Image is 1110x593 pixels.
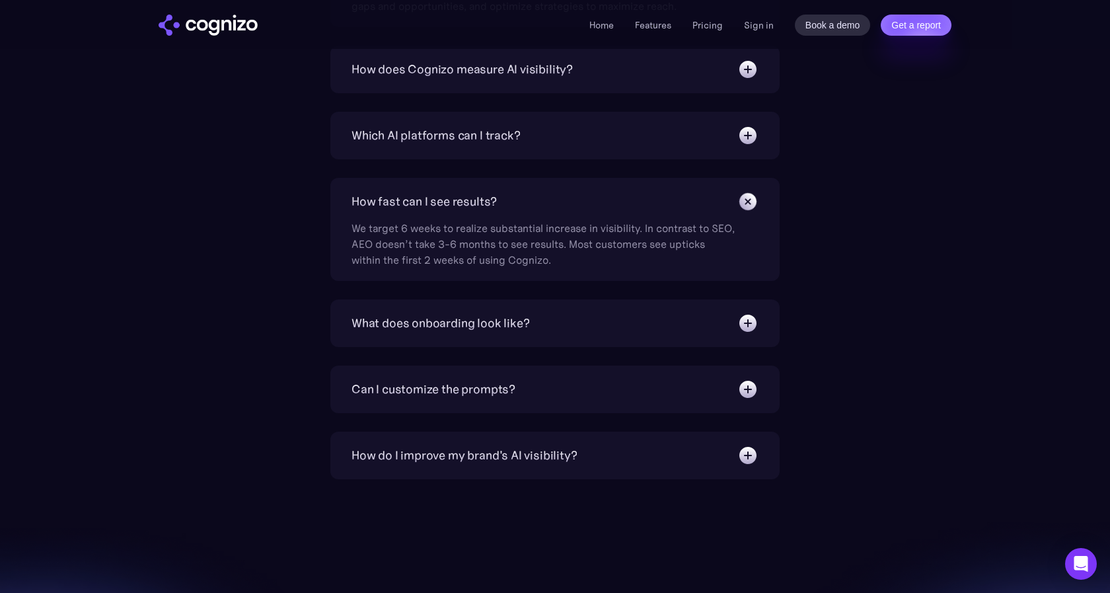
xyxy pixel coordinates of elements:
div: Open Intercom Messenger [1065,548,1097,580]
div: How do I improve my brand's AI visibility? [351,446,577,465]
a: Get a report [881,15,951,36]
div: How does Cognizo measure AI visibility? [351,60,573,79]
a: Features [635,19,671,31]
div: Which AI platforms can I track? [351,126,520,145]
div: Can I customize the prompts? [351,380,515,399]
div: We target 6 weeks to realize substantial increase in visibility. In contrast to SEO, AEO doesn’t ... [351,212,735,268]
a: Home [589,19,614,31]
a: Book a demo [795,15,871,36]
div: How fast can I see results? [351,192,497,211]
div: What does onboarding look like? [351,314,529,333]
a: home [159,15,258,36]
a: Sign in [744,17,774,33]
a: Pricing [692,19,723,31]
img: cognizo logo [159,15,258,36]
